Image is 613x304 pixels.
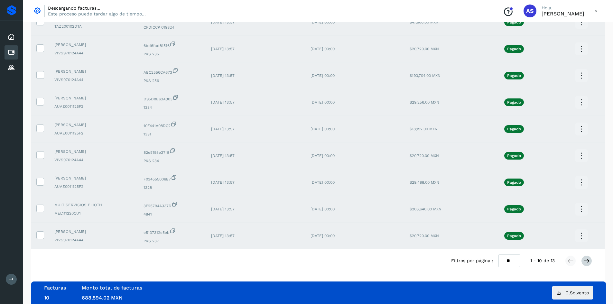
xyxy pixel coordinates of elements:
[54,202,133,208] span: MULTISERVICIOS ELIOTH
[144,94,201,102] span: D95D8B63A303
[54,23,133,29] span: TAZ200102DTA
[410,127,438,131] span: $18,192.00 MXN
[507,47,521,51] p: Pagado
[144,148,201,155] span: 82e5193e37f8
[144,185,201,190] span: 1328
[54,175,133,181] span: [PERSON_NAME]
[311,234,335,238] span: [DATE] 00:00
[507,127,521,131] p: Pagado
[48,11,146,17] p: Este proceso puede tardar algo de tiempo...
[410,20,439,24] span: $47,600.00 MXN
[311,73,335,78] span: [DATE] 00:00
[410,100,439,105] span: $29,256.00 MXN
[311,127,335,131] span: [DATE] 00:00
[54,149,133,154] span: [PERSON_NAME]
[144,51,201,57] span: PKS 235
[54,104,133,109] span: AUAE0011125F2
[311,100,335,105] span: [DATE] 00:00
[211,234,235,238] span: [DATE] 13:57
[211,47,235,51] span: [DATE] 13:57
[507,73,521,78] p: Pagado
[451,257,493,264] span: Filtros por página :
[54,130,133,136] span: AUAE0011125F2
[54,122,133,128] span: [PERSON_NAME]
[82,295,123,301] span: 688,594.02 MXN
[311,207,335,211] span: [DATE] 00:00
[54,77,133,83] span: VIVS970124A44
[48,5,146,11] p: Descargando facturas...
[54,42,133,48] span: [PERSON_NAME]
[44,295,49,301] span: 10
[144,41,201,49] span: 6bd6fad815f6
[311,153,335,158] span: [DATE] 00:00
[82,285,142,291] label: Monto total de facturas
[144,211,201,217] span: 4841
[144,105,201,110] span: 1334
[54,50,133,56] span: VIVS970124A44
[44,285,66,291] label: Facturas
[211,73,235,78] span: [DATE] 13:57
[5,30,18,44] div: Inicio
[54,69,133,74] span: [PERSON_NAME]
[552,286,593,299] button: C.Solvento
[144,201,201,209] span: 3F25794A337D
[507,100,521,105] p: Pagado
[410,180,439,185] span: $29,488.00 MXN
[530,257,555,264] span: 1 - 10 de 13
[410,153,439,158] span: $20,720.00 MXN
[144,78,201,84] span: PKS 256
[54,157,133,163] span: VIVS970124A44
[211,100,235,105] span: [DATE] 13:57
[144,228,201,235] span: e5137312e5eb
[565,290,589,295] span: C.Solvento
[144,158,201,164] span: PKS 234
[144,131,201,137] span: 1331
[144,68,201,75] span: ABC2556CA673
[410,73,441,78] span: $193,704.00 MXN
[54,210,133,216] span: MEL111220CU1
[507,180,521,185] p: Pagado
[410,47,439,51] span: $20,720.00 MXN
[410,234,439,238] span: $20,720.00 MXN
[311,20,335,24] span: [DATE] 00:00
[144,174,201,182] span: F034555006B7
[144,24,201,30] span: CFDICCP 019824
[311,47,335,51] span: [DATE] 00:00
[54,184,133,189] span: AUAE0011125F2
[144,238,201,244] span: PKS 237
[507,20,521,24] p: Pagado
[54,229,133,235] span: [PERSON_NAME]
[211,207,235,211] span: [DATE] 13:57
[5,61,18,75] div: Proveedores
[54,237,133,243] span: VIVS970124A44
[542,11,584,17] p: Antonio Soto Torres
[211,20,235,24] span: [DATE] 13:57
[144,121,201,129] span: 10F441A08DC2
[410,207,441,211] span: $206,640.00 MXN
[211,127,235,131] span: [DATE] 13:57
[542,5,584,11] p: Hola,
[507,234,521,238] p: Pagado
[507,153,521,158] p: Pagado
[211,153,235,158] span: [DATE] 13:57
[311,180,335,185] span: [DATE] 00:00
[507,207,521,211] p: Pagado
[211,180,235,185] span: [DATE] 13:57
[54,95,133,101] span: [PERSON_NAME]
[5,45,18,60] div: Cuentas por pagar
